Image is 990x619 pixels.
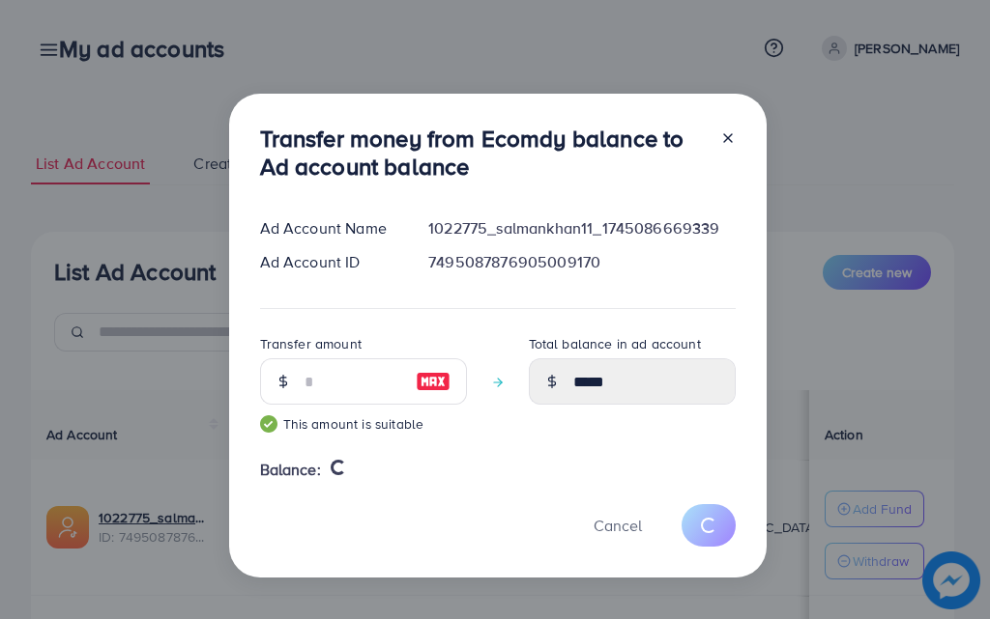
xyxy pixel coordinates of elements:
div: 1022775_salmankhan11_1745086669339 [413,217,750,239]
img: guide [260,415,277,433]
button: Cancel [569,504,666,546]
img: image [416,370,451,393]
h3: Transfer money from Ecomdy balance to Ad account balance [260,125,705,181]
div: Ad Account ID [245,251,414,273]
span: Balance: [260,459,321,481]
span: Cancel [594,515,642,536]
small: This amount is suitable [260,414,467,434]
div: 7495087876905009170 [413,251,750,273]
label: Transfer amount [260,334,362,353]
label: Total balance in ad account [529,334,701,353]
div: Ad Account Name [245,217,414,239]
